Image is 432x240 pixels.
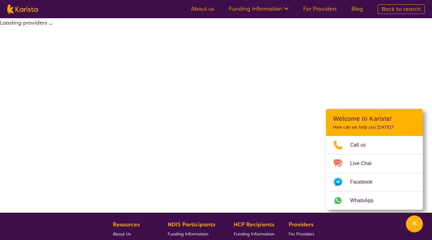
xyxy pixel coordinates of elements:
[351,5,363,12] a: Blog
[113,229,153,238] a: About Us
[350,196,381,205] span: WhatsApp
[303,5,337,12] a: For Providers
[289,229,317,238] a: For Providers
[7,5,38,14] img: Karista logo
[350,159,379,168] span: Live Chat
[350,177,380,187] span: Facebook
[406,215,423,232] button: Channel Menu
[350,140,373,150] span: Call us
[234,221,274,228] b: HCP Recipients
[229,5,289,12] a: Funding Information
[191,5,214,12] a: About us
[113,231,131,237] span: About Us
[378,4,425,14] a: Back to search
[168,229,220,238] a: Funding Information
[289,231,314,237] span: For Providers
[326,136,423,210] ul: Choose channel
[168,221,215,228] b: NDIS Participants
[168,231,208,237] span: Funding Information
[289,221,313,228] b: Providers
[326,109,423,210] div: Channel Menu
[326,191,423,210] a: Web link opens in a new tab.
[333,115,416,122] h2: Welcome to Karista!
[234,229,274,238] a: Funding Information
[382,5,421,13] span: Back to search
[333,125,416,130] p: How can we help you [DATE]?
[234,231,274,237] span: Funding Information
[113,221,140,228] b: Resources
